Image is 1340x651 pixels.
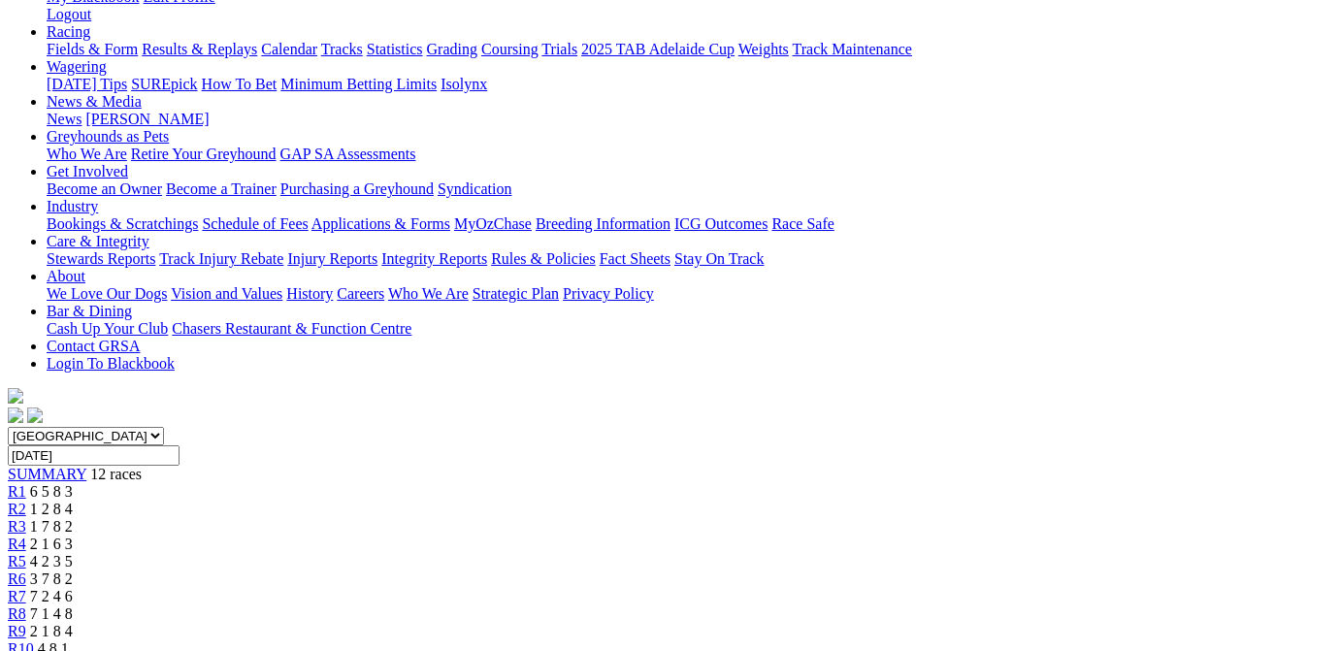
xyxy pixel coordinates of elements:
a: Careers [337,285,384,302]
a: Fields & Form [47,41,138,57]
a: Results & Replays [142,41,257,57]
div: Industry [47,215,1332,233]
span: 4 2 3 5 [30,553,73,570]
span: 6 5 8 3 [30,483,73,500]
a: [DATE] Tips [47,76,127,92]
a: R1 [8,483,26,500]
a: 2025 TAB Adelaide Cup [581,41,735,57]
span: 7 1 4 8 [30,605,73,622]
a: Statistics [367,41,423,57]
a: SUREpick [131,76,197,92]
div: Wagering [47,76,1332,93]
a: Greyhounds as Pets [47,128,169,145]
span: 7 2 4 6 [30,588,73,604]
span: 3 7 8 2 [30,570,73,587]
a: Chasers Restaurant & Function Centre [172,320,411,337]
a: Vision and Values [171,285,282,302]
a: Track Maintenance [793,41,912,57]
a: Integrity Reports [381,250,487,267]
a: How To Bet [202,76,278,92]
a: Cash Up Your Club [47,320,168,337]
a: R6 [8,570,26,587]
div: Racing [47,41,1332,58]
a: About [47,268,85,284]
a: Racing [47,23,90,40]
a: Wagering [47,58,107,75]
a: Become an Owner [47,180,162,197]
span: 2 1 8 4 [30,623,73,639]
a: R3 [8,518,26,535]
a: SUMMARY [8,466,86,482]
a: Injury Reports [287,250,377,267]
a: Calendar [261,41,317,57]
a: Stewards Reports [47,250,155,267]
input: Select date [8,445,180,466]
span: 2 1 6 3 [30,536,73,552]
div: News & Media [47,111,1332,128]
a: Breeding Information [536,215,670,232]
img: facebook.svg [8,407,23,423]
a: Become a Trainer [166,180,277,197]
a: Schedule of Fees [202,215,308,232]
a: Applications & Forms [311,215,450,232]
a: Logout [47,6,91,22]
a: Rules & Policies [491,250,596,267]
a: R8 [8,605,26,622]
a: Who We Are [388,285,469,302]
a: Race Safe [771,215,833,232]
a: Syndication [438,180,511,197]
a: Strategic Plan [473,285,559,302]
a: R4 [8,536,26,552]
img: logo-grsa-white.png [8,388,23,404]
a: Bar & Dining [47,303,132,319]
a: GAP SA Assessments [280,146,416,162]
a: Who We Are [47,146,127,162]
a: Tracks [321,41,363,57]
a: Coursing [481,41,539,57]
span: 1 2 8 4 [30,501,73,517]
a: Stay On Track [674,250,764,267]
a: News & Media [47,93,142,110]
a: MyOzChase [454,215,532,232]
a: Contact GRSA [47,338,140,354]
a: R7 [8,588,26,604]
a: Bookings & Scratchings [47,215,198,232]
img: twitter.svg [27,407,43,423]
a: News [47,111,82,127]
a: History [286,285,333,302]
a: R5 [8,553,26,570]
div: Care & Integrity [47,250,1332,268]
a: [PERSON_NAME] [85,111,209,127]
span: 1 7 8 2 [30,518,73,535]
span: 12 races [90,466,142,482]
a: Privacy Policy [563,285,654,302]
div: About [47,285,1332,303]
a: Minimum Betting Limits [280,76,437,92]
div: Bar & Dining [47,320,1332,338]
a: ICG Outcomes [674,215,768,232]
a: Isolynx [441,76,487,92]
a: Trials [541,41,577,57]
a: Login To Blackbook [47,355,175,372]
a: Weights [738,41,789,57]
a: We Love Our Dogs [47,285,167,302]
a: R9 [8,623,26,639]
a: Purchasing a Greyhound [280,180,434,197]
a: Grading [427,41,477,57]
a: Industry [47,198,98,214]
div: Get Involved [47,180,1332,198]
a: Fact Sheets [600,250,670,267]
div: Greyhounds as Pets [47,146,1332,163]
a: R2 [8,501,26,517]
a: Care & Integrity [47,233,149,249]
